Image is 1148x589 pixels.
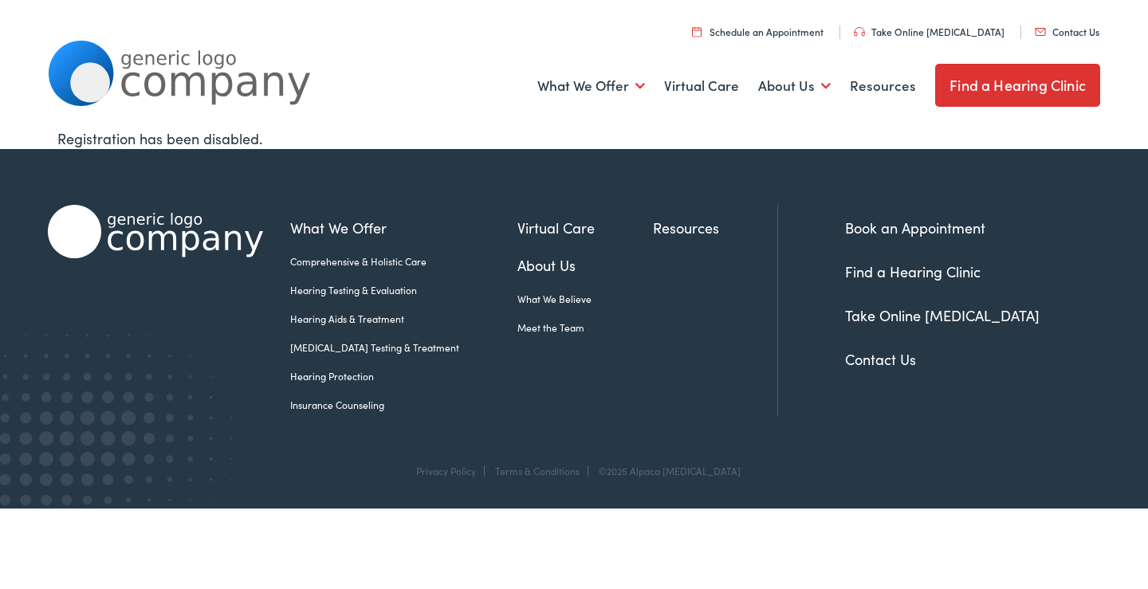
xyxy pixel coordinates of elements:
a: About Us [517,254,653,276]
a: Take Online [MEDICAL_DATA] [854,25,1005,38]
a: Find a Hearing Clinic [935,64,1100,107]
a: Contact Us [1035,25,1099,38]
a: About Us [758,57,831,116]
a: Virtual Care [517,217,653,238]
a: Find a Hearing Clinic [845,261,981,281]
img: Alpaca Audiology [48,205,263,258]
img: utility icon [692,26,702,37]
a: Virtual Care [664,57,739,116]
a: What We Believe [517,292,653,306]
a: Meet the Team [517,320,653,335]
a: What We Offer [537,57,645,116]
a: Privacy Policy [416,464,476,477]
a: Book an Appointment [845,218,985,238]
a: What We Offer [290,217,517,238]
a: [MEDICAL_DATA] Testing & Treatment [290,340,517,355]
a: Take Online [MEDICAL_DATA] [845,305,1040,325]
a: Resources [653,217,777,238]
a: Hearing Testing & Evaluation [290,283,517,297]
a: Insurance Counseling [290,398,517,412]
img: utility icon [854,27,865,37]
a: Comprehensive & Holistic Care [290,254,517,269]
a: Schedule an Appointment [692,25,824,38]
a: Hearing Protection [290,369,517,383]
a: Contact Us [845,349,916,369]
a: Resources [850,57,916,116]
div: Registration has been disabled. [57,128,1091,149]
a: Terms & Conditions [495,464,580,477]
img: utility icon [1035,28,1046,36]
a: Hearing Aids & Treatment [290,312,517,326]
div: ©2025 Alpaca [MEDICAL_DATA] [591,465,741,477]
